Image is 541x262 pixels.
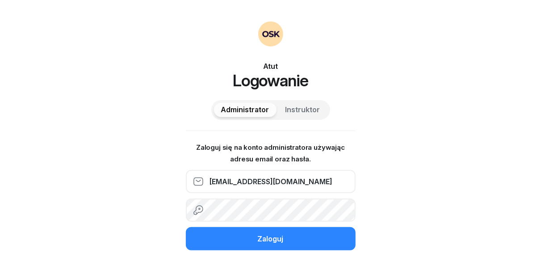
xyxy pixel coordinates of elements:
[278,103,327,117] button: Instruktor
[285,104,320,116] span: Instruktor
[258,233,284,245] div: Zaloguj
[186,170,356,193] input: Adres email
[214,103,277,117] button: Administrator
[221,104,269,116] span: Administrator
[186,227,356,250] button: Zaloguj
[186,72,356,89] h1: Logowanie
[258,21,283,46] img: OSKAdmin
[186,142,356,165] p: Zaloguj się na konto administratora używając adresu email oraz hasła.
[186,61,356,72] div: Atut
